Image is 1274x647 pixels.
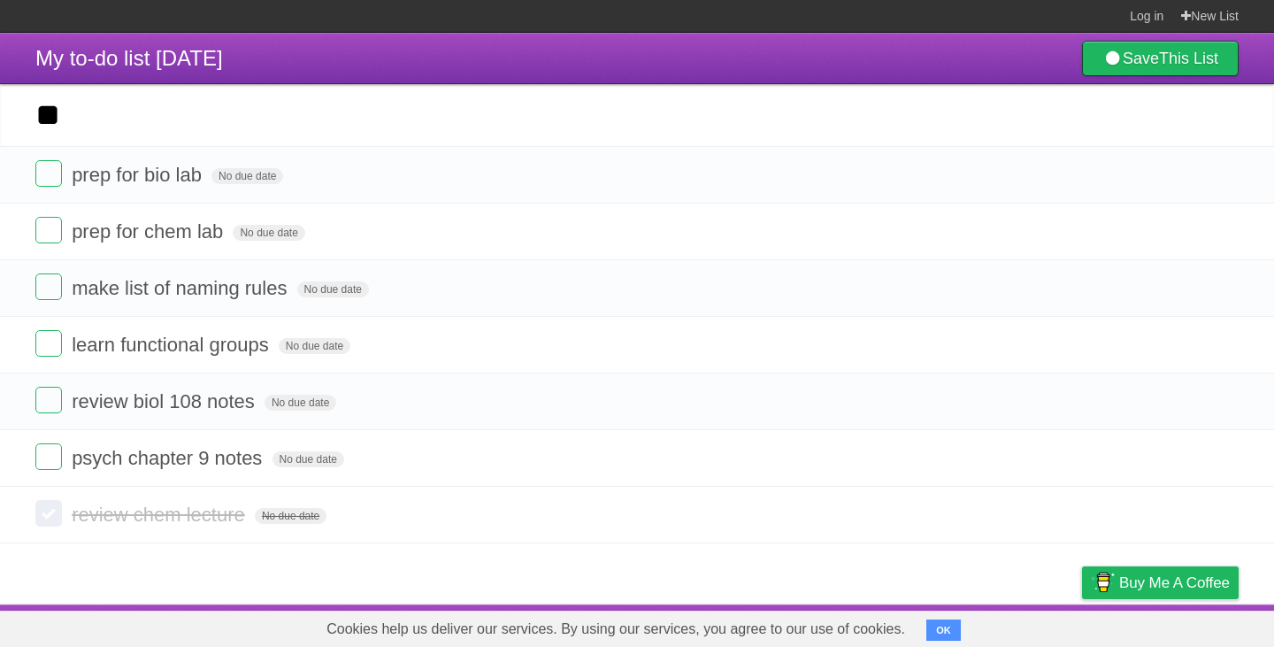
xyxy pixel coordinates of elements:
[35,443,62,470] label: Done
[279,338,350,354] span: No due date
[72,277,291,299] span: make list of naming rules
[926,620,961,641] button: OK
[72,504,249,526] span: review chem lecture
[255,508,326,524] span: No due date
[309,612,923,647] span: Cookies help us deliver our services. By using our services, you agree to our use of cookies.
[72,447,266,469] span: psych chapter 9 notes
[72,220,227,243] span: prep for chem lab
[1159,50,1218,67] b: This List
[1082,41,1239,76] a: SaveThis List
[233,225,304,241] span: No due date
[35,387,62,413] label: Done
[72,164,206,186] span: prep for bio lab
[35,46,223,70] span: My to-do list [DATE]
[1082,566,1239,599] a: Buy me a coffee
[35,500,62,527] label: Done
[1059,609,1105,643] a: Privacy
[35,330,62,357] label: Done
[999,609,1038,643] a: Terms
[1119,567,1230,598] span: Buy me a coffee
[1091,567,1115,597] img: Buy me a coffee
[35,160,62,187] label: Done
[272,451,344,467] span: No due date
[35,217,62,243] label: Done
[35,273,62,300] label: Done
[72,334,273,356] span: learn functional groups
[72,390,259,412] span: review biol 108 notes
[297,281,369,297] span: No due date
[211,168,283,184] span: No due date
[847,609,884,643] a: About
[265,395,336,411] span: No due date
[905,609,977,643] a: Developers
[1127,609,1239,643] a: Suggest a feature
